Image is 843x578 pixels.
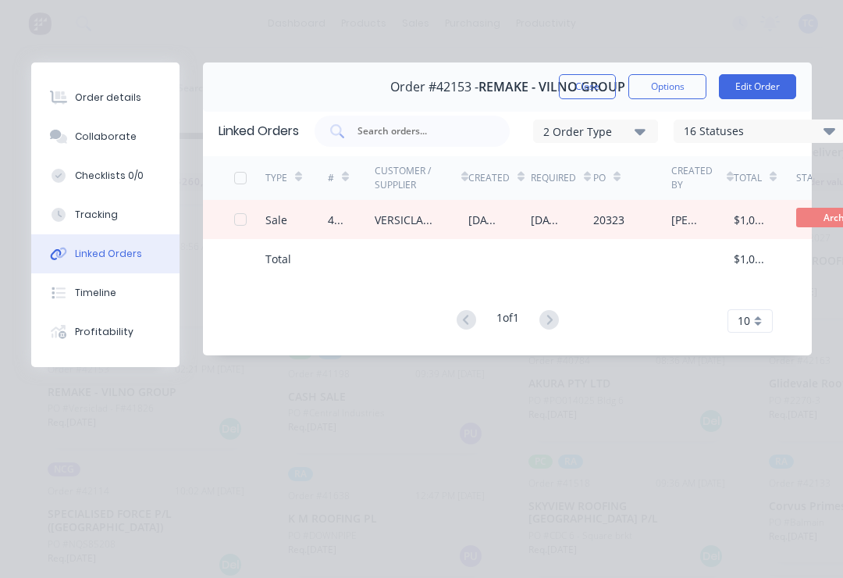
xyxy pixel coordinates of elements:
[328,171,334,185] div: #
[531,212,562,228] div: [DATE]
[533,120,658,143] button: 2 Order Type
[468,171,510,185] div: Created
[31,195,180,234] button: Tracking
[543,123,648,139] div: 2 Order Type
[734,251,765,267] div: $1,001.25
[671,212,702,228] div: [PERSON_NAME]
[531,171,576,185] div: Required
[75,325,133,339] div: Profitability
[738,312,750,329] span: 10
[496,309,519,332] div: 1 of 1
[734,212,765,228] div: $1,001.25
[593,171,606,185] div: PO
[734,171,762,185] div: Total
[628,74,706,99] button: Options
[219,122,299,141] div: Linked Orders
[75,286,116,300] div: Timeline
[328,212,343,228] div: 41826
[671,164,719,192] div: Created By
[75,169,144,183] div: Checklists 0/0
[75,208,118,222] div: Tracking
[390,80,478,95] span: Order #42153 -
[31,117,180,156] button: Collaborate
[31,78,180,117] button: Order details
[468,212,500,228] div: [DATE]
[593,212,624,228] div: 20323
[265,212,287,228] div: Sale
[265,251,291,267] div: Total
[719,74,796,99] button: Edit Order
[478,80,625,95] span: REMAKE - VILNO GROUP
[75,91,141,105] div: Order details
[75,247,142,261] div: Linked Orders
[31,273,180,312] button: Timeline
[356,123,486,139] input: Search orders...
[75,130,137,144] div: Collaborate
[559,74,616,99] button: Close
[31,234,180,273] button: Linked Orders
[796,171,831,185] div: Status
[265,171,287,185] div: TYPE
[375,164,454,192] div: Customer / Supplier
[31,156,180,195] button: Checklists 0/0
[31,312,180,351] button: Profitability
[375,212,437,228] div: VERSICLAD PTY LTD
